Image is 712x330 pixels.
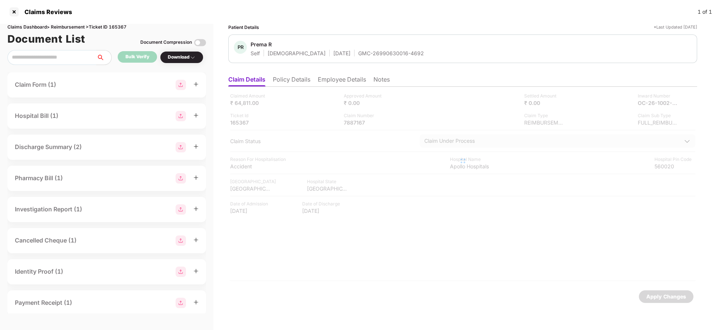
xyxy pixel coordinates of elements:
[193,113,199,118] span: plus
[193,300,199,305] span: plus
[125,53,149,60] div: Bulk Verify
[193,82,199,87] span: plus
[194,37,206,49] img: svg+xml;base64,PHN2ZyBpZD0iVG9nZ2xlLTMyeDMyIiB4bWxucz0iaHR0cDovL3d3dy53My5vcmcvMjAwMC9zdmciIHdpZH...
[176,235,186,246] img: svg+xml;base64,PHN2ZyBpZD0iR3JvdXBfMjg4MTMiIGRhdGEtbmFtZT0iR3JvdXAgMjg4MTMiIHhtbG5zPSJodHRwOi8vd3...
[193,175,199,180] span: plus
[318,76,366,86] li: Employee Details
[373,76,390,86] li: Notes
[140,39,192,46] div: Document Compression
[251,50,260,57] div: Self
[15,236,76,245] div: Cancelled Cheque (1)
[15,142,82,152] div: Discharge Summary (2)
[15,174,63,183] div: Pharmacy Bill (1)
[96,55,111,60] span: search
[193,144,199,149] span: plus
[15,205,82,214] div: Investigation Report (1)
[698,8,712,16] div: 1 of 1
[193,237,199,242] span: plus
[234,41,247,54] div: PR
[176,80,186,90] img: svg+xml;base64,PHN2ZyBpZD0iR3JvdXBfMjg4MTMiIGRhdGEtbmFtZT0iR3JvdXAgMjg4MTMiIHhtbG5zPSJodHRwOi8vd3...
[15,298,72,307] div: Payment Receipt (1)
[251,41,272,48] div: Prema R
[333,50,350,57] div: [DATE]
[176,111,186,121] img: svg+xml;base64,PHN2ZyBpZD0iR3JvdXBfMjg4MTMiIGRhdGEtbmFtZT0iR3JvdXAgMjg4MTMiIHhtbG5zPSJodHRwOi8vd3...
[7,31,85,47] h1: Document List
[15,80,56,89] div: Claim Form (1)
[176,267,186,277] img: svg+xml;base64,PHN2ZyBpZD0iR3JvdXBfMjg4MTMiIGRhdGEtbmFtZT0iR3JvdXAgMjg4MTMiIHhtbG5zPSJodHRwOi8vd3...
[176,204,186,215] img: svg+xml;base64,PHN2ZyBpZD0iR3JvdXBfMjg4MTMiIGRhdGEtbmFtZT0iR3JvdXAgMjg4MTMiIHhtbG5zPSJodHRwOi8vd3...
[358,50,424,57] div: GMC-26990630016-4692
[176,298,186,308] img: svg+xml;base64,PHN2ZyBpZD0iR3JvdXBfMjg4MTMiIGRhdGEtbmFtZT0iR3JvdXAgMjg4MTMiIHhtbG5zPSJodHRwOi8vd3...
[190,55,196,60] img: svg+xml;base64,PHN2ZyBpZD0iRHJvcGRvd24tMzJ4MzIiIHhtbG5zPSJodHRwOi8vd3d3LnczLm9yZy8yMDAwL3N2ZyIgd2...
[273,76,310,86] li: Policy Details
[193,206,199,211] span: plus
[15,267,63,276] div: Identity Proof (1)
[654,24,697,31] div: *Last Updated [DATE]
[193,268,199,274] span: plus
[228,76,265,86] li: Claim Details
[268,50,326,57] div: [DEMOGRAPHIC_DATA]
[7,24,206,31] div: Claims Dashboard > Reimbursement > Ticket ID 165367
[176,142,186,152] img: svg+xml;base64,PHN2ZyBpZD0iR3JvdXBfMjg4MTMiIGRhdGEtbmFtZT0iR3JvdXAgMjg4MTMiIHhtbG5zPSJodHRwOi8vd3...
[96,50,112,65] button: search
[20,8,72,16] div: Claims Reviews
[176,173,186,184] img: svg+xml;base64,PHN2ZyBpZD0iR3JvdXBfMjg4MTMiIGRhdGEtbmFtZT0iR3JvdXAgMjg4MTMiIHhtbG5zPSJodHRwOi8vd3...
[15,111,58,121] div: Hospital Bill (1)
[168,54,196,61] div: Download
[228,24,259,31] div: Patient Details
